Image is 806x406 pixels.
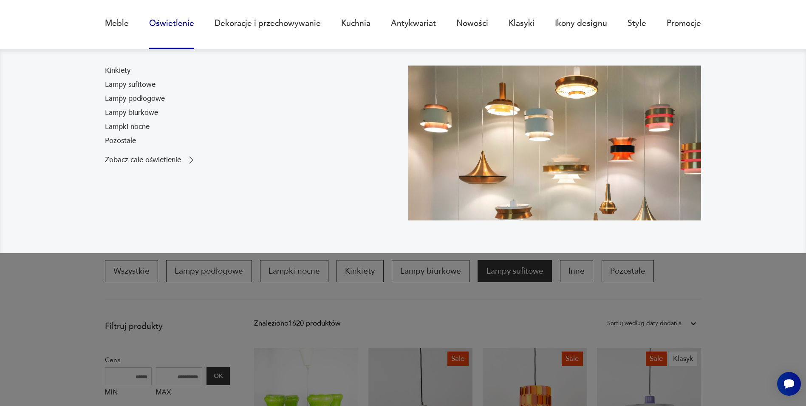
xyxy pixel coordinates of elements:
iframe: Smartsupp widget button [777,372,801,396]
a: Antykwariat [391,4,436,43]
a: Kuchnia [341,4,370,43]
a: Zobacz całe oświetlenie [105,155,196,165]
a: Pozostałe [105,136,136,146]
a: Oświetlenie [149,4,194,43]
a: Ikony designu [555,4,607,43]
img: a9d990cd2508053be832d7f2d4ba3cb1.jpg [408,66,701,221]
a: Style [628,4,646,43]
a: Kinkiety [105,66,130,76]
a: Nowości [456,4,488,43]
a: Meble [105,4,129,43]
p: Zobacz całe oświetlenie [105,157,181,163]
a: Promocje [667,4,701,43]
a: Klasyki [509,4,535,43]
a: Lampy podłogowe [105,94,165,104]
a: Lampki nocne [105,122,150,132]
a: Lampy sufitowe [105,80,156,90]
a: Lampy biurkowe [105,108,158,118]
a: Dekoracje i przechowywanie [215,4,321,43]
